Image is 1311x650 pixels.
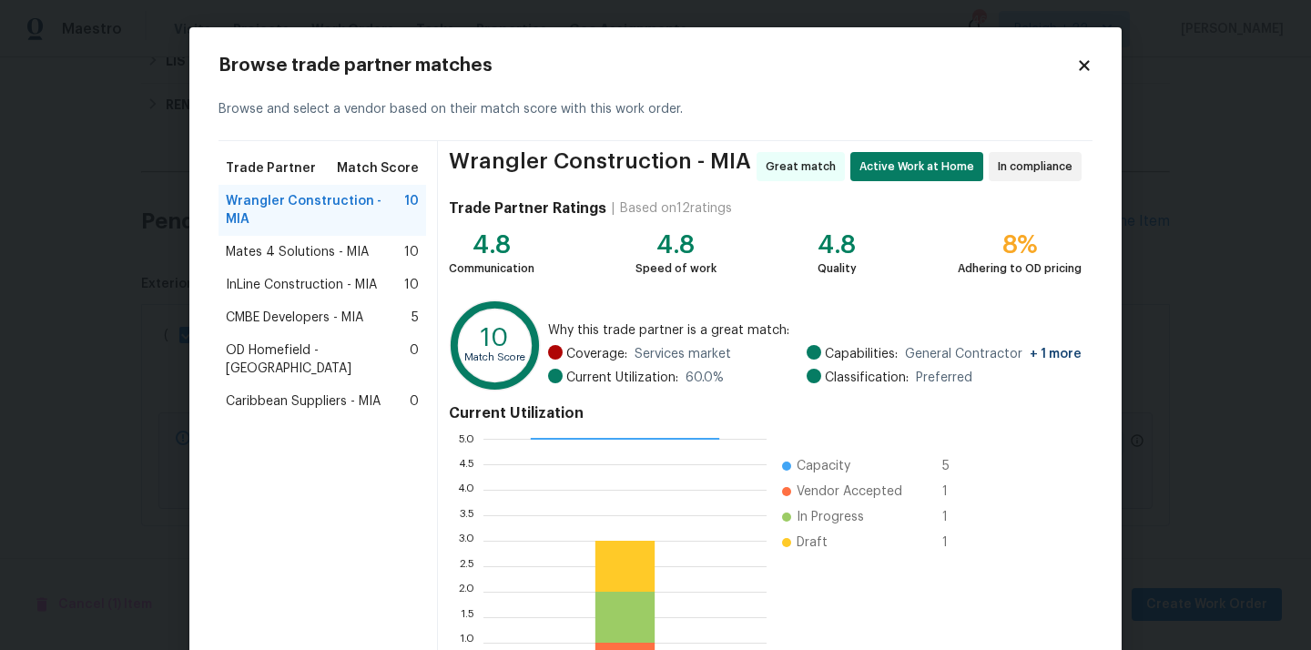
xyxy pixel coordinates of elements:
[226,276,377,294] span: InLine Construction - MIA
[606,199,620,218] div: |
[766,157,843,176] span: Great match
[942,533,971,552] span: 1
[620,199,732,218] div: Based on 12 ratings
[459,510,474,521] text: 3.5
[797,457,850,475] span: Capacity
[859,157,981,176] span: Active Work at Home
[464,352,525,362] text: Match Score
[226,192,404,229] span: Wrangler Construction - MIA
[410,392,419,411] span: 0
[458,459,474,470] text: 4.5
[566,345,627,363] span: Coverage:
[226,309,363,327] span: CMBE Developers - MIA
[825,345,898,363] span: Capabilities:
[958,236,1082,254] div: 8%
[797,533,828,552] span: Draft
[226,159,316,178] span: Trade Partner
[337,159,419,178] span: Match Score
[458,535,474,546] text: 3.0
[825,369,909,387] span: Classification:
[548,321,1082,340] span: Why this trade partner is a great match:
[635,345,731,363] span: Services market
[449,259,534,278] div: Communication
[942,482,971,501] span: 1
[459,561,474,572] text: 2.5
[449,152,751,181] span: Wrangler Construction - MIA
[218,78,1092,141] div: Browse and select a vendor based on their match score with this work order.
[818,259,857,278] div: Quality
[412,309,419,327] span: 5
[942,457,971,475] span: 5
[797,508,864,526] span: In Progress
[797,482,902,501] span: Vendor Accepted
[916,369,972,387] span: Preferred
[226,243,369,261] span: Mates 4 Solutions - MIA
[226,341,410,378] span: OD Homefield - [GEOGRAPHIC_DATA]
[481,325,509,350] text: 10
[404,276,419,294] span: 10
[404,243,419,261] span: 10
[226,392,381,411] span: Caribbean Suppliers - MIA
[1030,348,1082,361] span: + 1 more
[410,341,419,378] span: 0
[635,259,716,278] div: Speed of work
[461,612,474,623] text: 1.5
[449,236,534,254] div: 4.8
[458,586,474,597] text: 2.0
[460,637,474,648] text: 1.0
[218,56,1076,75] h2: Browse trade partner matches
[449,404,1082,422] h4: Current Utilization
[635,236,716,254] div: 4.8
[958,259,1082,278] div: Adhering to OD pricing
[404,192,419,229] span: 10
[566,369,678,387] span: Current Utilization:
[905,345,1082,363] span: General Contractor
[942,508,971,526] span: 1
[998,157,1080,176] span: In compliance
[449,199,606,218] h4: Trade Partner Ratings
[818,236,857,254] div: 4.8
[457,484,474,495] text: 4.0
[458,433,474,444] text: 5.0
[686,369,724,387] span: 60.0 %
